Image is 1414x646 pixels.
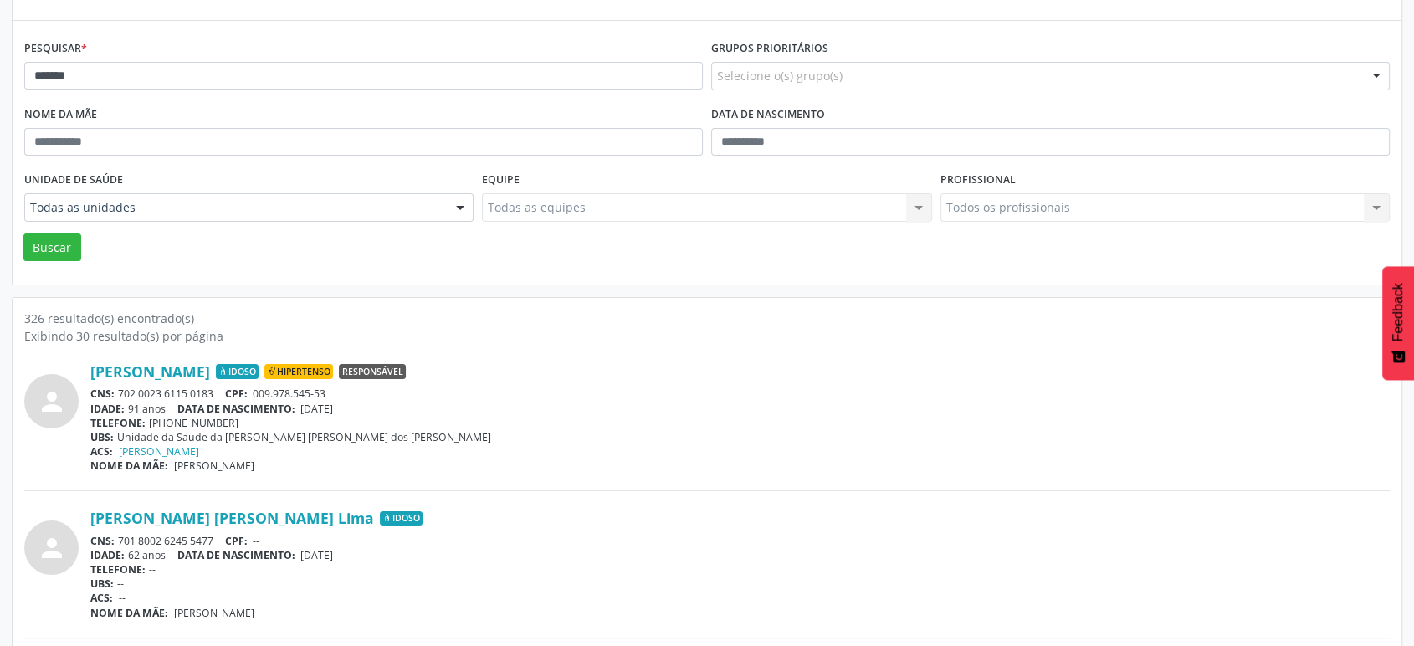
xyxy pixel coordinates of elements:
span: TELEFONE: [90,562,146,577]
span: CNS: [90,387,115,401]
span: [PERSON_NAME] [174,606,254,620]
label: Nome da mãe [24,102,97,128]
span: ACS: [90,591,113,605]
a: [PERSON_NAME] [PERSON_NAME] Lima [90,509,374,527]
span: Idoso [216,364,259,379]
div: 701 8002 6245 5477 [90,534,1390,548]
span: [DATE] [300,402,333,416]
span: TELEFONE: [90,416,146,430]
label: Equipe [482,167,520,193]
span: -- [253,534,259,548]
span: Idoso [380,511,423,526]
span: DATA DE NASCIMENTO: [177,548,295,562]
span: CPF: [225,534,248,548]
span: IDADE: [90,548,125,562]
label: Grupos prioritários [711,36,828,62]
div: -- [90,562,1390,577]
label: Unidade de saúde [24,167,123,193]
div: 326 resultado(s) encontrado(s) [24,310,1390,327]
span: Selecione o(s) grupo(s) [717,67,843,85]
span: IDADE: [90,402,125,416]
span: Hipertenso [264,364,333,379]
span: Feedback [1391,283,1406,341]
label: Data de nascimento [711,102,825,128]
div: 91 anos [90,402,1390,416]
span: -- [119,591,126,605]
div: -- [90,577,1390,591]
a: [PERSON_NAME] [90,362,210,381]
span: UBS: [90,577,114,591]
i: person [37,387,67,417]
span: [DATE] [300,548,333,562]
div: 702 0023 6115 0183 [90,387,1390,401]
label: Pesquisar [24,36,87,62]
span: UBS: [90,430,114,444]
span: ACS: [90,444,113,459]
i: person [37,533,67,563]
button: Buscar [23,233,81,262]
span: Todas as unidades [30,199,439,216]
span: [PERSON_NAME] [174,459,254,473]
span: NOME DA MÃE: [90,606,168,620]
span: CNS: [90,534,115,548]
div: Exibindo 30 resultado(s) por página [24,327,1390,345]
div: [PHONE_NUMBER] [90,416,1390,430]
button: Feedback - Mostrar pesquisa [1382,266,1414,380]
a: [PERSON_NAME] [119,444,199,459]
span: DATA DE NASCIMENTO: [177,402,295,416]
span: 009.978.545-53 [253,387,325,401]
div: Unidade da Saude da [PERSON_NAME] [PERSON_NAME] dos [PERSON_NAME] [90,430,1390,444]
label: Profissional [940,167,1016,193]
div: 62 anos [90,548,1390,562]
span: CPF: [225,387,248,401]
span: NOME DA MÃE: [90,459,168,473]
span: Responsável [339,364,406,379]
